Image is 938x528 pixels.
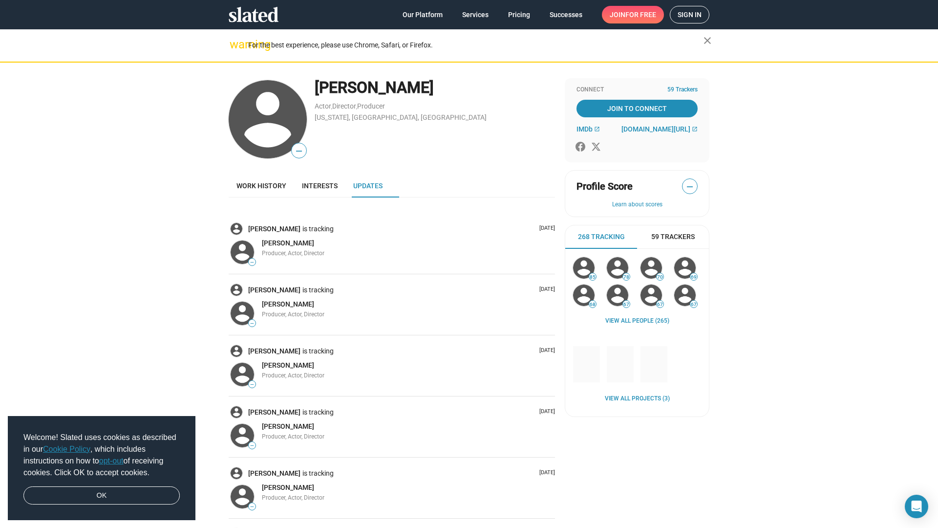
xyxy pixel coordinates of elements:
a: View all People (265) [605,317,669,325]
a: Director [332,102,356,110]
span: Updates [353,182,383,190]
span: — [249,260,256,265]
span: , [331,104,332,110]
span: Our Platform [403,6,443,23]
a: [PERSON_NAME] [262,361,314,370]
span: 67 [623,302,630,308]
a: Successes [542,6,590,23]
span: [PERSON_NAME] [262,361,314,369]
p: [DATE] [535,408,555,416]
mat-icon: warning [230,39,241,50]
a: [PERSON_NAME] [248,408,302,417]
a: Work history [229,174,294,198]
a: [PERSON_NAME] [248,469,302,478]
a: Our Platform [395,6,450,23]
span: Sign in [678,6,702,23]
span: 85 [589,274,596,280]
a: Cookie Policy [43,445,90,453]
span: [DOMAIN_NAME][URL] [621,125,690,133]
span: [PERSON_NAME] [262,239,314,247]
button: Learn about scores [576,201,698,209]
span: [PERSON_NAME] [262,484,314,491]
div: [PERSON_NAME] [315,77,555,98]
div: cookieconsent [8,416,195,521]
mat-icon: open_in_new [692,126,698,132]
a: [PERSON_NAME] [262,300,314,309]
span: 68 [589,302,596,308]
a: [PERSON_NAME] [248,224,302,234]
span: Profile Score [576,180,633,193]
mat-icon: close [702,35,713,46]
div: Connect [576,86,698,94]
span: is tracking [302,469,336,478]
a: opt-out [99,457,124,465]
p: [DATE] [535,225,555,232]
span: is tracking [302,286,336,295]
span: — [249,443,256,448]
a: [PERSON_NAME] [262,483,314,492]
span: Producer, Actor, Director [262,433,324,440]
span: Producer, Actor, Director [262,372,324,379]
mat-icon: open_in_new [594,126,600,132]
span: 67 [657,302,663,308]
span: Welcome! Slated uses cookies as described in our , which includes instructions on how to of recei... [23,432,180,479]
a: Join To Connect [576,100,698,117]
a: Updates [345,174,390,198]
span: [PERSON_NAME] [262,300,314,308]
a: Producer [357,102,385,110]
span: Producer, Actor, Director [262,311,324,318]
span: — [249,382,256,387]
span: is tracking [302,408,336,417]
span: Join To Connect [578,100,696,117]
span: 70 [657,274,663,280]
a: [PERSON_NAME] [262,422,314,431]
span: Pricing [508,6,530,23]
a: dismiss cookie message [23,486,180,505]
a: Interests [294,174,345,198]
span: is tracking [302,347,336,356]
span: Producer, Actor, Director [262,494,324,501]
p: [DATE] [535,286,555,293]
a: IMDb [576,125,600,133]
span: 59 Trackers [651,232,695,242]
a: [DOMAIN_NAME][URL] [621,125,698,133]
span: is tracking [302,224,336,234]
a: [PERSON_NAME] [248,286,302,295]
span: for free [625,6,656,23]
div: Open Intercom Messenger [905,495,928,518]
span: Successes [550,6,582,23]
span: Work history [236,182,286,190]
span: Interests [302,182,338,190]
span: [PERSON_NAME] [262,422,314,430]
a: View all Projects (3) [605,395,670,403]
span: — [682,180,697,193]
a: [PERSON_NAME] [248,347,302,356]
a: Services [454,6,496,23]
a: Sign in [670,6,709,23]
span: 78 [623,274,630,280]
a: Joinfor free [602,6,664,23]
a: Pricing [500,6,538,23]
span: — [249,504,256,509]
span: 69 [690,274,697,280]
p: [DATE] [535,469,555,477]
span: 268 Tracking [578,232,625,242]
span: Services [462,6,489,23]
span: — [292,145,306,157]
span: 67 [690,302,697,308]
span: , [356,104,357,110]
a: [US_STATE], [GEOGRAPHIC_DATA], [GEOGRAPHIC_DATA] [315,113,487,121]
div: For the best experience, please use Chrome, Safari, or Firefox. [248,39,703,52]
p: [DATE] [535,347,555,354]
span: IMDb [576,125,593,133]
span: Producer, Actor, Director [262,250,324,257]
a: Actor [315,102,331,110]
span: 59 Trackers [667,86,698,94]
span: Join [610,6,656,23]
span: — [249,321,256,326]
a: [PERSON_NAME] [262,239,314,248]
